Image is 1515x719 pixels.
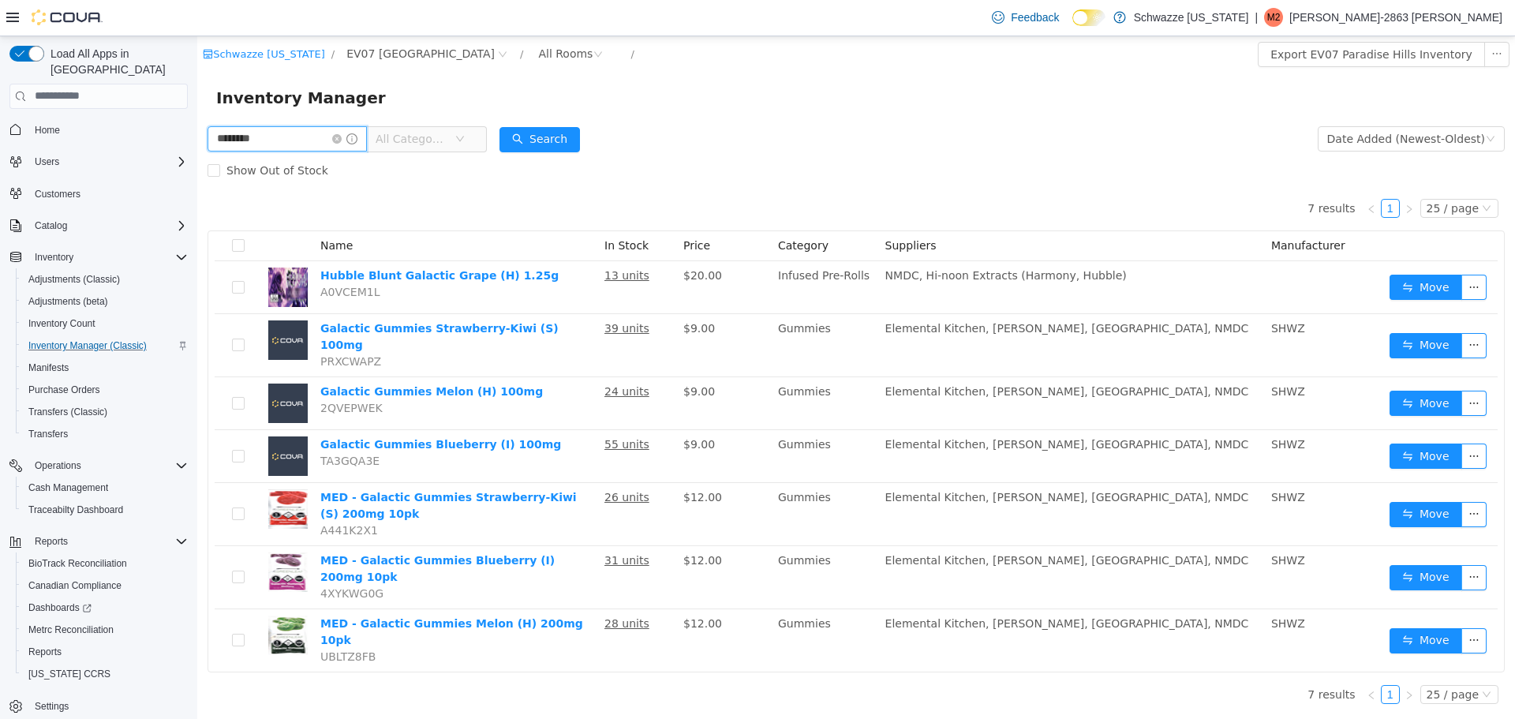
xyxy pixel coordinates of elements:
[28,273,120,286] span: Adjustments (Classic)
[486,455,525,467] span: $12.00
[486,518,525,530] span: $12.00
[71,579,110,619] img: MED - Galactic Gummies Melon (H) 200mg 10pk hero shot
[1074,402,1108,414] span: SHWZ
[22,554,188,573] span: BioTrack Reconciliation
[22,620,120,639] a: Metrc Reconciliation
[1165,163,1184,182] li: Previous Page
[574,394,682,447] td: Gummies
[123,365,185,378] span: 2QVEPWEK
[123,319,184,331] span: PRXCWAPZ
[135,98,144,107] i: icon: close-circle
[28,121,66,140] a: Home
[71,453,110,492] img: MED - Galactic Gummies Strawberry-Kiwi (S) 200mg 10pk hero shot
[3,151,194,173] button: Users
[6,12,128,24] a: icon: shopSchwazze [US_STATE]
[1289,8,1502,27] p: [PERSON_NAME]-2863 [PERSON_NAME]
[16,313,194,335] button: Inventory Count
[16,619,194,641] button: Metrc Reconciliation
[32,9,103,25] img: Cova
[1192,529,1265,554] button: icon: swapMove
[16,575,194,597] button: Canadian Compliance
[22,478,188,497] span: Cash Management
[22,358,75,377] a: Manifests
[22,598,188,617] span: Dashboards
[22,403,114,421] a: Transfers (Classic)
[149,9,297,26] span: EV07 Paradise Hills
[407,581,452,594] u: 28 units
[28,120,188,140] span: Home
[16,335,194,357] button: Inventory Manager (Classic)
[28,248,80,267] button: Inventory
[22,425,74,444] a: Transfers
[28,557,127,570] span: BioTrack Reconciliation
[1169,654,1179,664] i: icon: left
[323,12,326,24] span: /
[123,581,386,610] a: MED - Galactic Gummies Melon (H) 200mg 10pk
[28,668,110,680] span: [US_STATE] CCRS
[1255,8,1258,27] p: |
[1074,203,1148,215] span: Manufacturer
[1184,163,1203,182] li: 1
[44,46,188,77] span: Load All Apps in [GEOGRAPHIC_DATA]
[123,233,361,245] a: Hubble Blunt Galactic Grape (H) 1.25g
[1184,163,1202,181] a: 1
[71,347,110,387] img: Galactic Gummies Melon (H) 100mg placeholder
[35,155,59,168] span: Users
[22,478,114,497] a: Cash Management
[123,249,182,262] span: A0VCEM1L
[16,290,194,313] button: Adjustments (beta)
[581,203,631,215] span: Category
[486,402,518,414] span: $9.00
[22,576,128,595] a: Canadian Compliance
[1074,518,1108,530] span: SHWZ
[407,518,452,530] u: 31 units
[123,402,364,414] a: Galactic Gummies Blueberry (I) 100mg
[71,284,110,324] img: Galactic Gummies Strawberry-Kiwi (S) 100mg placeholder
[16,499,194,521] button: Traceabilty Dashboard
[28,428,68,440] span: Transfers
[6,13,16,23] i: icon: shop
[407,233,452,245] u: 13 units
[28,339,147,352] span: Inventory Manager (Classic)
[22,620,188,639] span: Metrc Reconciliation
[19,49,198,74] span: Inventory Manager
[1289,98,1298,109] i: icon: down
[28,456,88,475] button: Operations
[23,128,137,140] span: Show Out of Stock
[22,554,133,573] a: BioTrack Reconciliation
[1072,9,1105,26] input: Dark Mode
[574,573,682,635] td: Gummies
[1285,167,1294,178] i: icon: down
[1192,407,1265,433] button: icon: swapMove
[1184,649,1203,668] li: 1
[486,203,513,215] span: Price
[149,97,160,108] i: icon: info-circle
[3,182,194,205] button: Customers
[3,530,194,552] button: Reports
[1192,238,1265,264] button: icon: swapMove
[22,358,188,377] span: Manifests
[35,251,73,264] span: Inventory
[688,581,1052,594] span: Elemental Kitchen, [PERSON_NAME], [GEOGRAPHIC_DATA], NMDC
[28,697,75,716] a: Settings
[1184,650,1202,667] a: 1
[28,481,108,494] span: Cash Management
[28,696,188,716] span: Settings
[1192,466,1265,491] button: icon: swapMove
[28,184,188,204] span: Customers
[123,349,346,361] a: Galactic Gummies Melon (H) 100mg
[3,695,194,717] button: Settings
[123,418,182,431] span: TA3GQA3E
[22,403,188,421] span: Transfers (Classic)
[28,216,188,235] span: Catalog
[28,248,188,267] span: Inventory
[1229,650,1281,667] div: 25 / page
[986,2,1065,33] a: Feedback
[16,357,194,379] button: Manifests
[1074,349,1108,361] span: SHWZ
[574,278,682,341] td: Gummies
[1074,455,1108,467] span: SHWZ
[22,425,188,444] span: Transfers
[16,641,194,663] button: Reports
[123,551,186,564] span: 4XYKWG0G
